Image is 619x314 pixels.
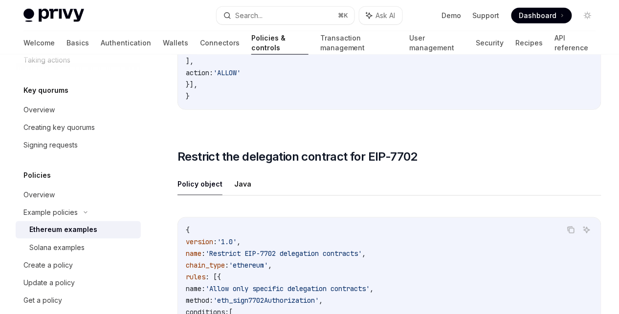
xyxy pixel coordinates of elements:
span: , [370,285,374,293]
button: Ask AI [359,7,402,24]
a: Get a policy [16,292,141,309]
h5: Key quorums [23,84,68,96]
span: , [319,296,323,305]
a: Recipes [516,31,543,55]
a: Wallets [163,31,188,55]
a: Overview [16,101,141,119]
span: : [225,261,229,270]
div: Creating key quorums [23,122,95,133]
a: Dashboard [511,8,572,23]
a: Authentication [101,31,151,55]
div: Example policies [23,207,78,218]
span: method: [186,296,213,305]
button: Policy object [177,172,222,195]
a: Policies & controls [251,31,309,55]
div: Search... [235,10,263,21]
span: rules [186,273,205,282]
a: Creating key quorums [16,119,141,136]
span: chain_type [186,261,225,270]
a: Support [473,11,500,21]
span: , [362,250,366,258]
span: , [237,238,241,247]
span: action: [186,69,213,78]
a: Solana examples [16,239,141,256]
span: } [186,92,190,101]
span: ], [186,57,194,66]
a: Create a policy [16,256,141,274]
button: Ask AI [580,224,593,236]
div: Ethereum examples [29,224,97,236]
span: , [268,261,272,270]
a: Transaction management [320,31,398,55]
div: Signing requests [23,139,78,151]
span: : [{ [205,273,221,282]
span: version [186,238,213,247]
span: { [186,226,190,235]
div: Create a policy [23,259,73,271]
span: 'Restrict EIP-7702 delegation contracts' [205,250,362,258]
span: 'ALLOW' [213,69,241,78]
span: name: [186,285,205,293]
span: 'eth_sign7702Authorization' [213,296,319,305]
a: API reference [555,31,596,55]
a: Connectors [200,31,240,55]
a: Overview [16,186,141,204]
span: Dashboard [519,11,557,21]
img: light logo [23,9,84,22]
a: Basics [66,31,89,55]
a: Ethereum examples [16,221,141,239]
a: Demo [442,11,461,21]
div: Get a policy [23,294,62,306]
h5: Policies [23,169,51,181]
button: Copy the contents from the code block [565,224,577,236]
a: Security [476,31,504,55]
a: Update a policy [16,274,141,292]
div: Overview [23,189,55,201]
button: Java [234,172,251,195]
div: Overview [23,104,55,116]
button: Search...⌘K [217,7,354,24]
span: name [186,250,201,258]
span: 'Allow only specific delegation contracts' [205,285,370,293]
span: }], [186,81,198,89]
a: Welcome [23,31,55,55]
span: Ask AI [376,11,396,21]
button: Toggle dark mode [580,8,596,23]
span: : [213,238,217,247]
a: User management [409,31,464,55]
span: 'ethereum' [229,261,268,270]
span: '1.0' [217,238,237,247]
span: Restrict the delegation contract for EIP-7702 [177,149,418,165]
span: : [201,250,205,258]
span: ⌘ K [338,12,349,20]
div: Solana examples [29,242,85,253]
div: Update a policy [23,277,75,289]
a: Signing requests [16,136,141,154]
